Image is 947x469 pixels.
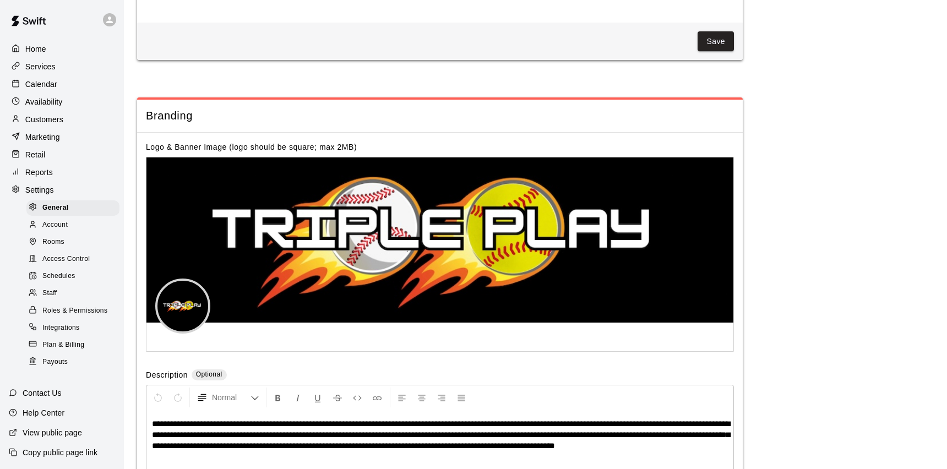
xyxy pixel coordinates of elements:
p: Services [25,61,56,72]
a: Availability [9,94,115,110]
a: Access Control [26,251,124,268]
a: Roles & Permissions [26,302,124,319]
a: Home [9,41,115,57]
div: Account [26,217,119,233]
a: Integrations [26,319,124,336]
a: Payouts [26,353,124,370]
a: Settings [9,182,115,198]
button: Format Bold [269,388,287,407]
a: Marketing [9,129,115,145]
p: Settings [25,184,54,195]
p: Help Center [23,407,64,418]
div: Access Control [26,252,119,267]
div: Payouts [26,355,119,370]
button: Formatting Options [192,388,264,407]
a: Calendar [9,76,115,92]
button: Right Align [432,388,451,407]
span: Integrations [42,323,80,334]
p: Reports [25,167,53,178]
span: Access Control [42,254,90,265]
a: Reports [9,164,115,181]
span: Payouts [42,357,68,368]
span: General [42,203,69,214]
span: Account [42,220,68,231]
a: Customers [9,111,115,128]
button: Insert Code [348,388,367,407]
span: Optional [196,370,222,378]
label: Description [146,369,188,382]
span: Schedules [42,271,75,282]
span: Staff [42,288,57,299]
a: Retail [9,146,115,163]
p: Copy public page link [23,447,97,458]
p: Customers [25,114,63,125]
div: Roles & Permissions [26,303,119,319]
div: Schedules [26,269,119,284]
button: Left Align [393,388,411,407]
p: Marketing [25,132,60,143]
a: Schedules [26,268,124,285]
p: Calendar [25,79,57,90]
p: View public page [23,427,82,438]
button: Format Underline [308,388,327,407]
span: Roles & Permissions [42,306,107,317]
button: Undo [149,388,167,407]
a: Services [9,58,115,75]
span: Plan & Billing [42,340,84,351]
a: Rooms [26,234,124,251]
a: Plan & Billing [26,336,124,353]
div: Rooms [26,234,119,250]
span: Normal [212,392,251,403]
p: Home [25,43,46,54]
div: General [26,200,119,216]
span: Branding [146,108,734,123]
div: Staff [26,286,119,301]
button: Redo [168,388,187,407]
p: Retail [25,149,46,160]
button: Insert Link [368,388,387,407]
label: Logo & Banner Image (logo should be square; max 2MB) [146,143,357,151]
a: General [26,199,124,216]
button: Justify Align [452,388,471,407]
div: Integrations [26,320,119,336]
button: Format Italics [289,388,307,407]
p: Contact Us [23,388,62,399]
div: Plan & Billing [26,337,119,353]
button: Center Align [412,388,431,407]
a: Account [26,216,124,233]
button: Save [698,31,734,52]
a: Staff [26,285,124,302]
span: Rooms [42,237,64,248]
p: Availability [25,96,63,107]
button: Format Strikethrough [328,388,347,407]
